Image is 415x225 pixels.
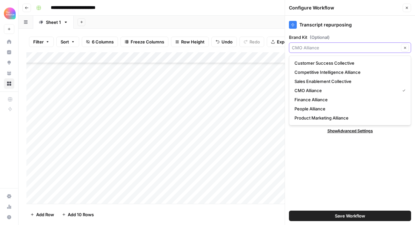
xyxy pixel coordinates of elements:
[181,39,205,45] span: Row Height
[46,19,61,25] div: Sheet 1
[4,212,14,222] button: Help + Support
[171,37,209,47] button: Row Height
[327,128,373,134] span: Show Advanced Settings
[4,201,14,212] a: Usage
[292,44,399,51] input: CMO Alliance
[250,39,260,45] span: Redo
[211,37,237,47] button: Undo
[335,213,365,219] span: Save Workflow
[4,37,14,47] a: Home
[121,37,168,47] button: Freeze Columns
[4,5,14,22] button: Workspace: Alliance
[4,57,14,68] a: Opportunities
[294,78,403,85] span: Sales Enablement Collective
[82,37,118,47] button: 6 Columns
[294,60,403,66] span: Customer Success Collective
[61,39,69,45] span: Sort
[33,39,44,45] span: Filter
[239,37,264,47] button: Redo
[4,78,14,89] a: Browse
[4,47,14,57] a: Insights
[58,209,98,220] button: Add 10 Rows
[4,191,14,201] a: Settings
[131,39,164,45] span: Freeze Columns
[277,39,300,45] span: Export CSV
[4,8,16,19] img: Alliance Logo
[294,115,403,121] span: Product Marketing Alliance
[29,37,54,47] button: Filter
[92,39,114,45] span: 6 Columns
[36,211,54,218] span: Add Row
[4,68,14,78] a: Your Data
[294,69,403,75] span: Competitive Intelligence Alliance
[310,34,330,40] span: (Optional)
[289,211,411,221] button: Save Workflow
[294,96,403,103] span: Finance Alliance
[56,37,79,47] button: Sort
[267,37,304,47] button: Export CSV
[26,209,58,220] button: Add Row
[294,87,397,94] span: CMO Alliance
[68,211,94,218] span: Add 10 Rows
[289,34,411,40] label: Brand Kit
[33,16,74,29] a: Sheet 1
[294,105,403,112] span: People Alliance
[222,39,233,45] span: Undo
[289,21,411,29] div: Transcript repurposing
